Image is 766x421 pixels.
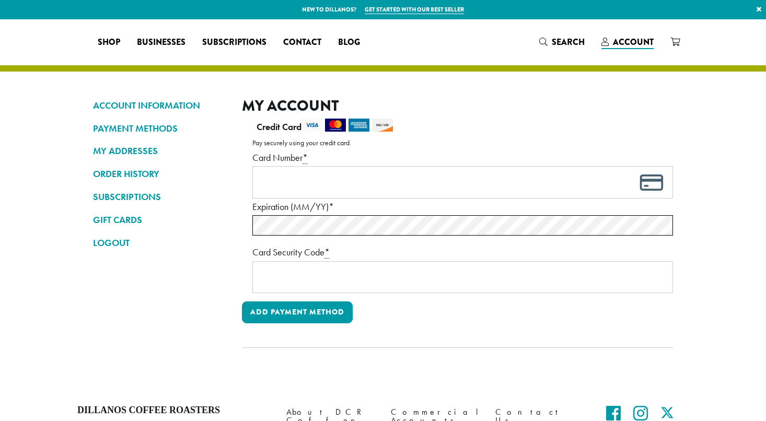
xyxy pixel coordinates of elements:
[98,36,120,49] span: Shop
[252,198,673,215] label: Expiration (MM/YY)
[93,211,226,229] a: GIFT CARDS
[613,36,654,48] span: Account
[257,119,665,135] label: Credit Card
[259,267,642,287] iframe: secure payment field
[365,5,464,14] a: Get started with our best seller
[252,136,673,149] p: Pay securely using your credit card.
[325,119,346,132] img: mastercard
[349,119,369,132] img: amex
[202,36,266,49] span: Subscriptions
[93,120,226,137] a: PAYMENT METHODS
[324,246,330,259] abbr: required
[137,36,185,49] span: Businesses
[93,97,226,114] a: ACCOUNT INFORMATION
[372,119,393,132] img: discover
[552,36,585,48] span: Search
[252,149,673,166] label: Card Number
[303,151,308,164] abbr: required
[259,172,642,193] iframe: secure payment field
[242,301,353,323] button: Add payment method
[301,119,322,132] img: visa
[252,149,673,293] fieldset: Payment Info
[283,36,321,49] span: Contact
[93,165,226,183] a: ORDER HISTORY
[93,97,226,364] nav: Account pages
[531,33,593,51] a: Search
[77,405,271,416] h4: Dillanos Coffee Roasters
[93,234,226,252] a: LOGOUT
[338,36,360,49] span: Blog
[93,188,226,206] a: SUBSCRIPTIONS
[242,97,673,115] h2: My account
[93,142,226,160] a: MY ADDRESSES
[89,34,129,51] a: Shop
[252,244,673,261] label: Card Security Code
